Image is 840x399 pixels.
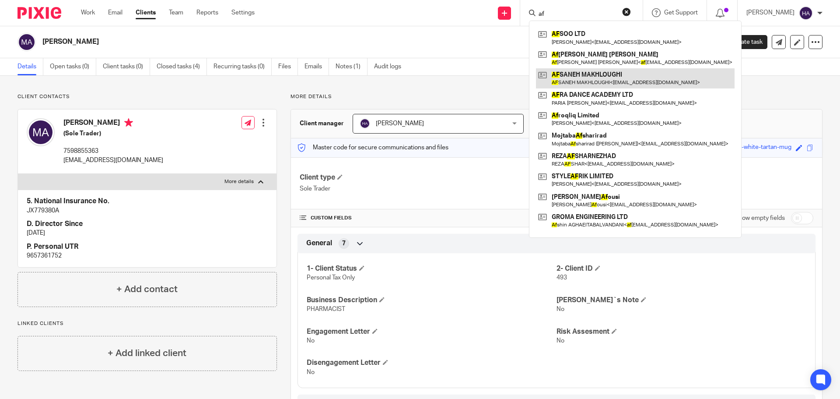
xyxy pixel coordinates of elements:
a: Clients [136,8,156,17]
span: 7 [342,239,346,248]
span: [PERSON_NAME] [376,120,424,127]
span: Get Support [664,10,698,16]
span: No [307,369,315,375]
p: 7598855363 [63,147,163,155]
button: Clear [622,7,631,16]
img: svg%3E [17,33,36,51]
p: Master code for secure communications and files [297,143,448,152]
h4: [PERSON_NAME]`s Note [556,296,806,305]
p: More details [224,178,254,185]
span: No [556,306,564,312]
a: Email [108,8,122,17]
p: More details [290,93,822,100]
img: svg%3E [27,118,55,146]
h4: Engagement Letter [307,327,556,336]
p: Linked clients [17,320,277,327]
a: Notes (1) [336,58,367,75]
a: Audit logs [374,58,408,75]
h3: Client manager [300,119,344,128]
h4: + Add linked client [108,346,186,360]
a: Work [81,8,95,17]
a: Closed tasks (4) [157,58,207,75]
h4: P. Personal UTR [27,242,268,251]
a: Team [169,8,183,17]
h4: + Add contact [116,282,178,296]
h4: Disengagement Letter [307,358,556,367]
h4: Business Description [307,296,556,305]
label: Show empty fields [735,214,785,222]
a: Files [278,58,298,75]
span: No [307,338,315,344]
h4: [PERSON_NAME] [63,118,163,129]
h4: Client type [300,173,556,182]
span: 493 [556,275,567,281]
p: [DATE] [27,229,268,237]
a: Emails [304,58,329,75]
h4: 5. National Insurance No. [27,197,268,206]
span: No [556,338,564,344]
div: bodacious-white-tartan-mug [713,143,791,153]
a: Client tasks (0) [103,58,150,75]
span: PHARMACIST [307,306,345,312]
h5: (Sole Trader) [63,129,163,138]
h4: 1- Client Status [307,264,556,273]
p: JX779380A [27,206,268,215]
p: Client contacts [17,93,277,100]
input: Search [538,11,616,18]
span: General [306,239,332,248]
img: Pixie [17,7,61,19]
a: Details [17,58,43,75]
a: Settings [231,8,255,17]
img: svg%3E [360,118,370,129]
p: [PERSON_NAME] [746,8,794,17]
p: Sole Trader [300,184,556,193]
h4: D. Director Since [27,219,268,229]
span: Personal Tax Only [307,275,355,281]
a: Recurring tasks (0) [213,58,272,75]
a: Reports [196,8,218,17]
h4: 2- Client ID [556,264,806,273]
a: Open tasks (0) [50,58,96,75]
a: Create task [717,35,767,49]
h4: Risk Assesment [556,327,806,336]
h4: CUSTOM FIELDS [300,215,556,222]
img: svg%3E [799,6,813,20]
h2: [PERSON_NAME] [42,37,571,46]
p: 9657361752 [27,251,268,260]
p: [EMAIL_ADDRESS][DOMAIN_NAME] [63,156,163,165]
i: Primary [124,118,133,127]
